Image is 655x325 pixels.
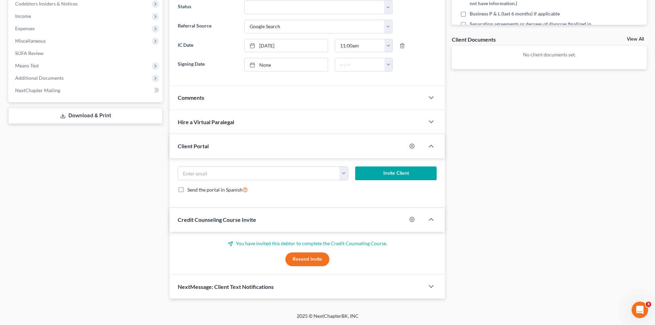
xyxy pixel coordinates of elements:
span: Client Portal [178,143,209,149]
input: -- : -- [335,58,385,71]
label: IC Date [174,39,241,53]
a: SOFA Review [10,47,163,59]
a: Download & Print [8,108,163,124]
span: Separation agreements or decrees of divorces finalized in the past 2 years [470,21,592,34]
input: -- : -- [335,39,385,52]
a: View All [627,37,644,42]
span: Codebtors Insiders & Notices [15,1,78,7]
a: NextChapter Mailing [10,84,163,97]
span: Comments [178,94,204,101]
label: Signing Date [174,58,241,72]
span: Means Test [15,63,39,68]
label: Status [174,0,241,14]
span: NextChapter Mailing [15,87,60,93]
div: Client Documents [452,36,496,43]
p: No client documents yet. [457,51,641,58]
div: 2025 © NextChapterBK, INC [132,313,524,325]
span: 3 [646,302,651,307]
span: Credit Counseling Course Invite [178,216,256,223]
span: Additional Documents [15,75,64,81]
span: Send the portal in Spanish [187,187,242,193]
a: None [245,58,328,71]
span: Miscellaneous [15,38,46,44]
span: Business P & L (last 6 months) if applicable [470,10,560,17]
a: [DATE] [245,39,328,52]
span: SOFA Review [15,50,44,56]
button: Invite Client [355,166,437,180]
span: Expenses [15,25,35,31]
span: Income [15,13,31,19]
span: NextMessage: Client Text Notifications [178,283,274,290]
input: Enter email [178,167,340,180]
span: Hire a Virtual Paralegal [178,119,234,125]
p: You have invited this debtor to complete the Credit Counseling Course. [178,240,437,247]
iframe: Intercom live chat [632,302,648,318]
button: Resend Invite [285,252,329,266]
label: Referral Source [174,20,241,33]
